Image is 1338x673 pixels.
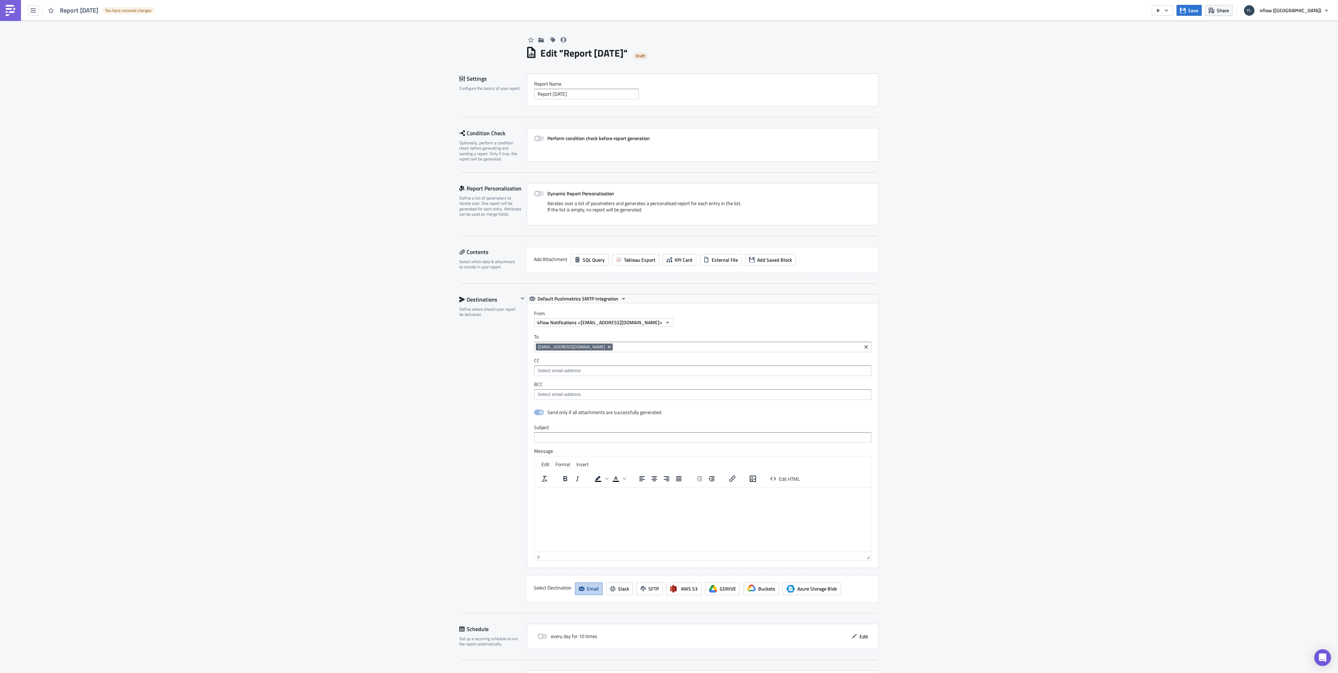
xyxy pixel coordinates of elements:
span: SQL Query [583,256,605,263]
button: Remove Tag [606,343,613,350]
input: Select em ail add ress [536,367,869,374]
input: Select em ail add ress [536,391,869,398]
strong: Perform condition check before report generation [547,135,650,142]
div: Set up a recurring schedule to run the report automatically. [459,636,522,647]
span: Default Pushmetrics SMTP Integration [538,295,618,303]
label: Message [534,448,871,454]
span: Tableau Export [624,256,655,263]
button: Add Saved Block [745,254,796,266]
button: Share [1205,5,1232,16]
div: Resize [864,552,871,560]
iframe: Rich Text Area [534,487,871,552]
div: Select which data & attachment to include in your report. [459,259,518,270]
div: Schedule [459,624,527,634]
span: Edit HTML [779,475,800,482]
label: CC [534,357,871,364]
button: Insert/edit image [747,474,759,484]
div: Report Personalization [459,183,527,194]
span: You have unsaved changes [105,8,152,13]
div: Open Intercom Messenger [1314,649,1331,666]
div: Configure the basics of your report. [459,86,522,91]
button: KPI Card [663,254,696,266]
label: Report Nam﻿e [534,81,871,87]
button: Clear selected items [862,343,870,351]
span: Slack [618,585,629,592]
button: SQL Query [571,254,609,266]
div: Define where should your report be delivered. [459,306,518,317]
div: Background color [592,474,610,484]
button: Hide content [518,294,527,303]
div: p [537,552,540,560]
span: AWS S3 [681,585,698,592]
button: Bold [559,474,571,484]
button: Increase indent [706,474,718,484]
img: PushMetrics [5,5,16,16]
button: Email [575,582,603,595]
div: Text color [610,474,627,484]
button: Italic [571,474,583,484]
strong: Dynamic Report Personalization [547,190,614,197]
button: GDRIVE [705,582,740,595]
h1: Edit " Report [DATE] " [540,47,628,59]
button: Clear formatting [539,474,551,484]
div: every day for 10 times [538,631,597,642]
span: Add Saved Block [757,256,792,263]
button: Azure Storage BlobAzure Storage Blob [783,582,841,595]
div: Optionally, perform a condition check before generating and sending a report. Only if true, the r... [459,140,522,162]
span: SFTP [648,585,659,592]
div: Send only if all attachments are successfully generated. [547,409,662,415]
span: GDRIVE [720,585,736,592]
button: Edit [848,631,871,642]
button: Slack [606,582,633,595]
div: Settings [459,73,527,84]
label: To [534,334,871,340]
span: Insert [576,461,589,468]
button: Buckets [743,582,779,595]
div: Iterates over a list of parameters and generates a personalised report for each entry in the list... [534,200,871,218]
button: Justify [673,474,685,484]
button: Default Pushmetrics SMTP Integration [527,295,629,303]
button: Edit HTML [768,474,803,484]
button: 4flow ([GEOGRAPHIC_DATA]) [1240,3,1333,18]
span: 4flow Notifications <[EMAIL_ADDRESS][DOMAIN_NAME]> [537,319,662,326]
label: BCC [534,381,871,388]
span: Edit [859,633,868,640]
button: Tableau Export [612,254,659,266]
button: External File [700,254,742,266]
span: Azure Storage Blob [786,585,795,593]
span: Buckets [758,585,775,592]
button: Align right [661,474,672,484]
span: Format [555,461,570,468]
label: Select Destination [534,582,571,593]
span: Share [1217,7,1229,14]
label: Subject [534,424,871,430]
img: Avatar [1243,5,1255,16]
span: Email [587,585,599,592]
button: SFTP [636,582,663,595]
span: Draft [636,53,645,59]
button: Align center [648,474,660,484]
button: Decrease indent [693,474,705,484]
span: Edit [541,461,549,468]
span: KPI Card [675,256,692,263]
span: [EMAIL_ADDRESS][DOMAIN_NAME] [538,344,605,350]
span: Azure Storage Blob [797,585,837,592]
span: 4flow ([GEOGRAPHIC_DATA]) [1260,7,1321,14]
button: 4flow Notifications <[EMAIL_ADDRESS][DOMAIN_NAME]> [534,318,673,327]
span: External File [712,256,738,263]
button: Insert/edit link [726,474,738,484]
label: Add Attachment [534,254,567,265]
div: Define a list of parameters to iterate over. One report will be generated for each entry. Attribu... [459,195,522,217]
div: Condition Check [459,128,527,138]
div: Contents [459,247,518,257]
button: AWS S3 [666,582,702,595]
label: From [534,310,878,317]
button: Align left [636,474,648,484]
span: Save [1188,7,1198,14]
button: Save [1177,5,1202,16]
div: Destinations [459,294,518,305]
span: Report [DATE] [60,6,99,14]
